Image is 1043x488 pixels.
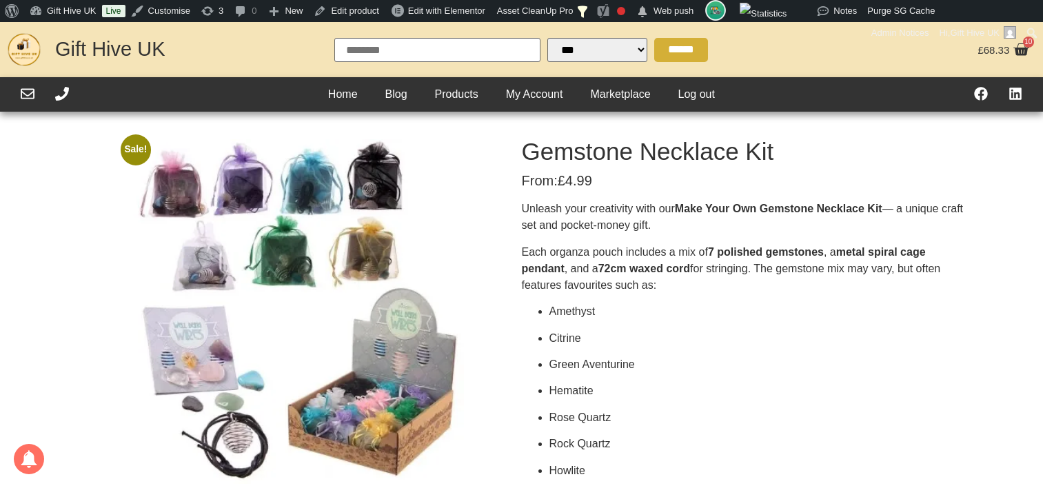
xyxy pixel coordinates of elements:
a: Gift Hive UK [55,38,165,60]
span: Gift Hive UK [950,28,1000,38]
p: From: [522,170,970,191]
div: Call Us [55,87,69,103]
a: Log out [665,84,729,105]
nav: Header Menu [314,84,729,105]
span: Sale! [121,134,151,165]
p: Amethyst [549,303,970,320]
img: Gemstone Necklace Kit [125,139,470,484]
a: Marketplace [576,84,664,105]
img: GHUK-Site-Icon-2024-2 [7,32,41,67]
a: My Account [492,84,577,105]
bdi: 68.33 [978,44,1009,56]
p: Howlite [549,462,970,479]
span:  [636,2,649,21]
a: Find Us On LinkedIn [1009,87,1022,101]
a: Home [314,84,372,105]
h1: Gemstone Necklace Kit [522,139,970,163]
span: Admin Notices [871,22,929,44]
p: Citrine [549,330,970,347]
a: Visit our Facebook Page [974,87,988,101]
p: Rose Quartz [549,409,970,426]
a: Hi, [935,22,1022,44]
a: £68.33 10 [974,38,1032,61]
bdi: 4.99 [558,173,592,188]
p: Unleash your creativity with our — a unique craft set and pocket-money gift. [522,201,970,234]
strong: metal spiral cage pendant [522,246,926,274]
a: Live [102,5,125,17]
a: Products [421,84,492,105]
strong: Make Your Own Gemstone Necklace Kit [675,203,882,214]
span: £ [558,173,565,188]
img: Views over 48 hours. Click for more Jetpack Stats. [740,3,787,25]
span: £ [978,44,983,56]
a: Call Us [55,87,69,101]
a: Blog [372,84,421,105]
p: Rock Quartz [549,436,970,452]
span: Edit with Elementor [408,6,485,16]
a: Email Us [21,87,34,101]
p: Green Aventurine [549,356,970,373]
strong: 7 polished gemstones [708,246,824,258]
div: Focus keyphrase not set [617,7,625,15]
p: Hematite [549,383,970,399]
p: Each organza pouch includes a mix of , a , and a for stringing. The gemstone mix may vary, but of... [522,244,970,294]
strong: 72cm waxed cord [598,263,690,274]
